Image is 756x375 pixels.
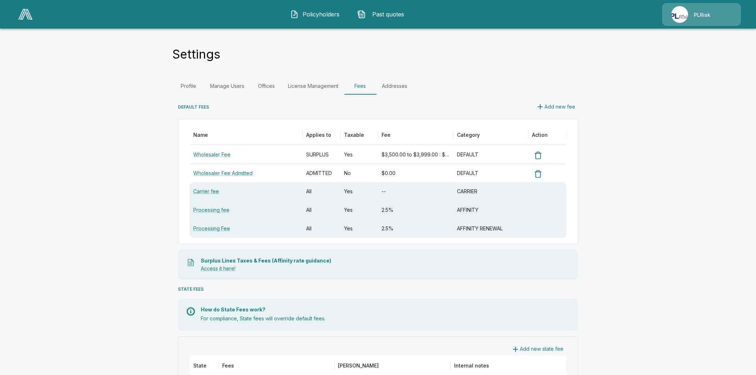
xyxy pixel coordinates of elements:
[376,77,413,95] a: Addresses
[340,182,378,201] div: Yes
[186,258,195,267] img: Taxes File Icon
[303,145,340,164] div: SURPLUS
[662,3,741,26] a: Agency IconPLRisk
[378,219,453,238] div: 2.5%
[201,307,570,312] p: How do State Fees work?
[382,132,391,138] div: Fee
[172,47,220,62] h4: Settings
[454,362,489,369] div: Internal notes
[357,10,366,19] img: Past quotes Icon
[457,132,480,138] div: Category
[378,182,453,201] div: --
[378,201,453,219] div: 2.5%
[285,5,346,24] button: Policyholders IconPolicyholders
[340,201,378,219] div: Yes
[303,164,340,182] div: ADMITTED
[302,10,341,19] span: Policyholders
[352,5,413,24] button: Past quotes IconPast quotes
[178,285,204,293] h6: STATE FEES
[453,201,529,219] div: AFFINITY
[193,188,219,194] a: Carrier fee
[201,315,570,322] p: For compliance, State fees will override default fees.
[172,77,584,95] div: Settings Tabs
[344,132,364,138] div: Taxable
[178,103,209,111] h6: DEFAULT FEES
[193,362,207,369] div: State
[250,77,282,95] a: Offices
[694,11,710,19] p: PLRisk
[303,219,340,238] div: All
[453,182,529,201] div: CARRIER
[378,164,453,182] div: $0.00
[303,182,340,201] div: All
[303,201,340,219] div: All
[533,100,578,114] button: Add new fee
[671,6,688,23] img: Agency Icon
[186,307,195,316] img: Info Icon
[453,164,529,182] div: DEFAULT
[172,77,204,95] a: Profile
[369,10,408,19] span: Past quotes
[340,219,378,238] div: Yes
[453,145,529,164] div: DEFAULT
[532,132,548,138] div: Action
[340,145,378,164] div: Yes
[378,145,453,164] div: $3,500.00 to $3,999.00 : $225.00, $4,000.00 to $4,999.00 : $250.00, $5,000.00 to $5,999.00 : $275...
[534,151,542,160] img: Delete
[344,77,376,95] a: Fees
[201,265,235,271] a: Access it here!
[453,219,529,238] div: AFFINITY RENEWAL
[338,362,379,369] div: [PERSON_NAME]
[306,132,331,138] div: Applies to
[204,77,250,95] a: Manage Users
[193,225,230,231] a: Processing Fee
[282,77,344,95] a: License Management
[201,258,570,263] p: Surplus Lines Taxes & Fees (Affinity rate guidance)
[193,170,253,176] a: Wholesaler Fee Admitted
[508,342,566,356] button: Add new state fee
[18,9,33,20] img: AA Logo
[193,207,229,213] a: Processing fee
[290,10,299,19] img: Policyholders Icon
[193,151,230,157] a: Wholesaler Fee
[534,170,542,178] img: Delete
[340,164,378,182] div: No
[222,362,234,369] div: Fees
[193,132,208,138] div: Name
